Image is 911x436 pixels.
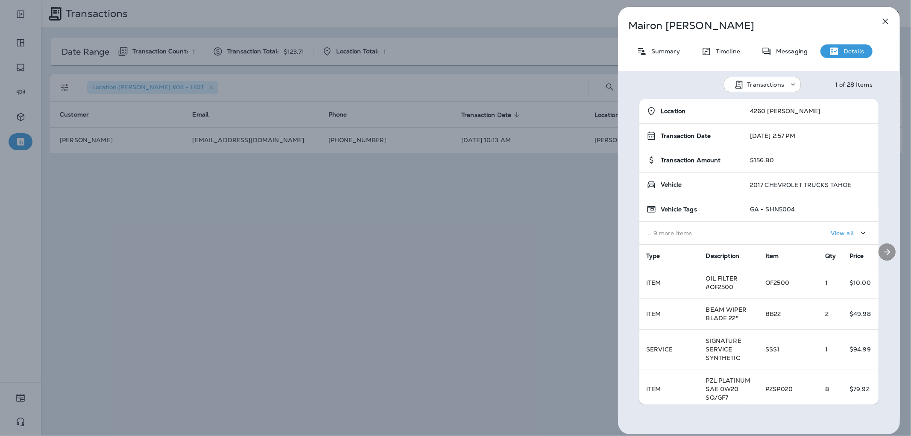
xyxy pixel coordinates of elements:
td: 4260 [PERSON_NAME] [743,99,879,124]
span: Vehicle [661,181,682,188]
p: Transactions [747,81,785,88]
span: Location [661,108,685,115]
span: 1 [825,279,828,287]
span: SIGNATURE SERVICE SYNTHETIC [706,337,741,362]
p: Mairon [PERSON_NAME] [628,20,861,32]
p: View all [831,230,854,237]
span: Item [765,252,779,260]
span: Price [849,252,864,260]
span: BEAM WIPER BLADE 22" [706,306,746,322]
span: SERVICE [646,345,673,353]
button: View all [827,225,872,241]
span: 8 [825,385,829,393]
p: Timeline [712,48,740,55]
span: OF2500 [765,279,789,287]
span: ITEM [646,385,661,393]
span: SSS1 [765,345,780,353]
p: $94.99 [849,346,872,353]
span: PZSP020 [765,385,793,393]
span: 2 [825,310,829,318]
td: [DATE] 2:57 PM [743,124,879,148]
p: Summary [647,48,680,55]
span: Transaction Amount [661,157,721,164]
span: OIL FILTER #OF2500 [706,275,737,291]
span: ITEM [646,310,661,318]
span: Qty [825,252,836,260]
span: 1 [825,345,828,353]
span: BB22 [765,310,781,318]
p: Messaging [772,48,808,55]
span: Description [706,252,739,260]
p: 2017 CHEVROLET TRUCKS TAHOE [750,181,852,188]
button: Next [879,243,896,260]
span: Type [646,252,660,260]
p: $10.00 [849,279,872,286]
p: GA - SHN5004 [750,206,795,213]
span: PZL PLATINUM SAE 0W20 SQ/GF7 [706,377,750,401]
p: Details [839,48,864,55]
div: 1 of 28 Items [835,81,873,88]
p: ... 9 more items [646,230,736,237]
p: $79.92 [849,386,872,392]
span: ITEM [646,279,661,287]
span: Transaction Date [661,132,711,140]
p: $49.98 [849,310,872,317]
td: $156.80 [743,148,879,173]
span: Vehicle Tags [661,206,697,213]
